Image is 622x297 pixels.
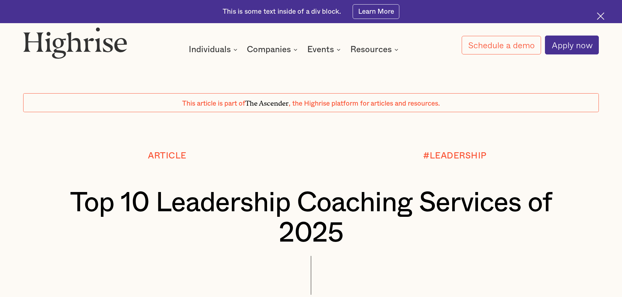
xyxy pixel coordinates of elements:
div: #LEADERSHIP [423,151,486,160]
div: Resources [350,46,392,53]
span: This article is part of [182,100,245,107]
div: Events [307,46,343,53]
div: Individuals [189,46,239,53]
a: Schedule a demo [462,36,541,54]
h1: Top 10 Leadership Coaching Services of 2025 [47,188,575,249]
img: Cross icon [597,12,604,20]
img: Highrise logo [23,27,127,58]
span: The Ascender [245,97,289,106]
div: Companies [247,46,299,53]
div: Individuals [189,46,231,53]
div: Article [148,151,186,160]
div: Resources [350,46,400,53]
div: Events [307,46,334,53]
div: Companies [247,46,291,53]
a: Apply now [545,36,599,54]
div: This is some text inside of a div block. [223,7,341,16]
span: , the Highrise platform for articles and resources. [289,100,440,107]
a: Learn More [353,4,399,19]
